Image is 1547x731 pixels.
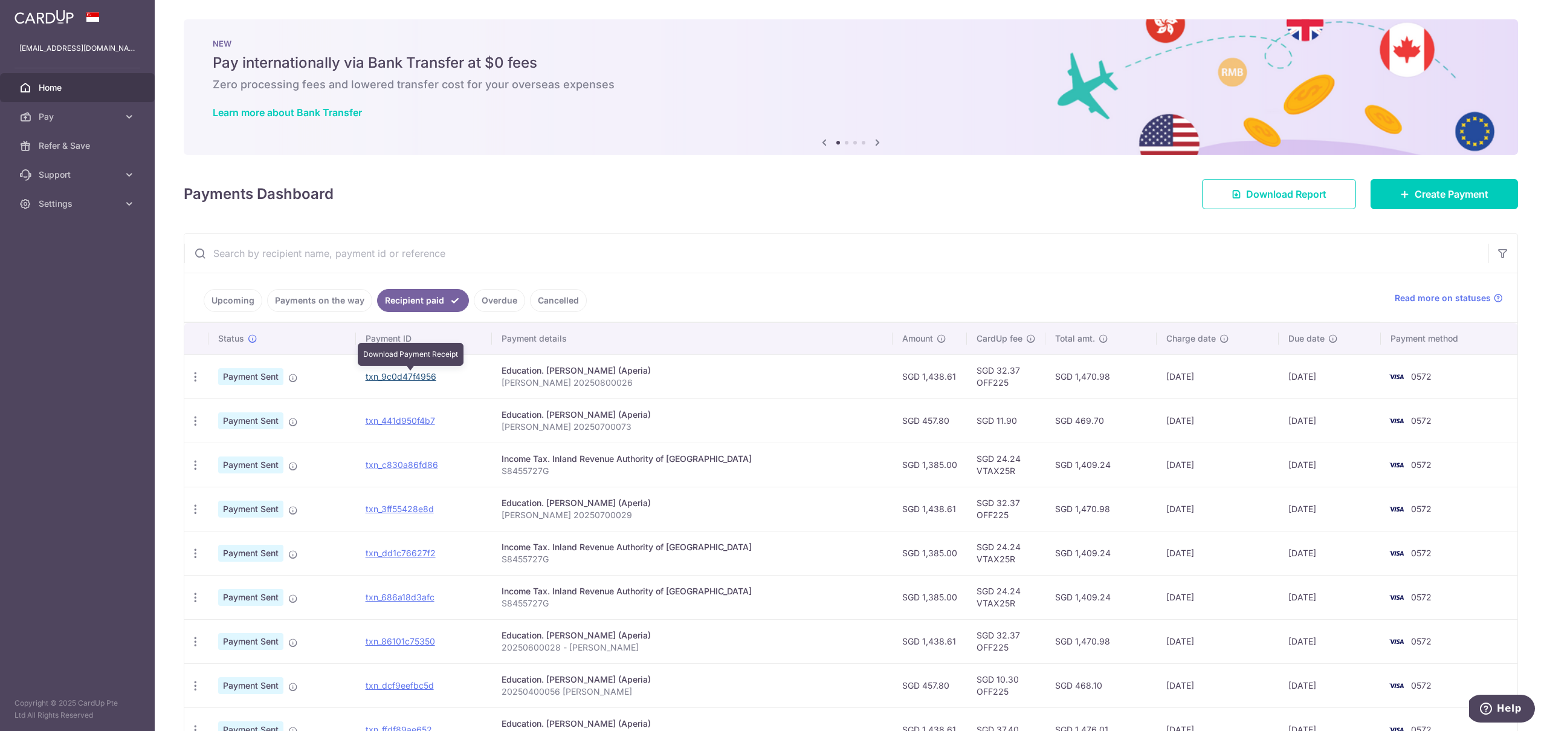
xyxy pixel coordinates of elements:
span: Payment Sent [218,677,283,694]
span: Support [39,169,118,181]
span: 0572 [1411,415,1432,426]
p: [PERSON_NAME] 20250700073 [502,421,882,433]
td: [DATE] [1157,575,1279,619]
td: SGD 1,438.61 [893,487,967,531]
span: Home [39,82,118,94]
span: 0572 [1411,460,1432,470]
td: SGD 32.37 OFF225 [967,354,1045,398]
span: 0572 [1411,548,1432,558]
span: CardUp fee [977,333,1022,345]
td: SGD 1,409.24 [1045,531,1157,575]
div: Income Tax. Inland Revenue Authority of [GEOGRAPHIC_DATA] [502,453,882,465]
th: Payment method [1381,323,1517,354]
span: Status [218,333,244,345]
a: txn_86101c75350 [366,636,435,646]
span: Payment Sent [218,412,283,429]
p: [PERSON_NAME] 20250800026 [502,377,882,389]
p: [PERSON_NAME] 20250700029 [502,509,882,521]
td: SGD 1,470.98 [1045,354,1157,398]
span: Create Payment [1415,187,1488,201]
p: S8455727G [502,597,882,609]
span: Read more on statuses [1395,292,1491,304]
h4: Payments Dashboard [184,183,334,205]
span: Charge date [1166,333,1216,345]
a: Download Report [1202,179,1356,209]
img: Bank transfer banner [184,19,1518,155]
td: SGD 1,409.24 [1045,575,1157,619]
span: Settings [39,198,118,210]
span: 0572 [1411,680,1432,690]
span: Payment Sent [218,545,283,562]
a: Overdue [474,289,525,312]
td: [DATE] [1279,663,1381,707]
td: SGD 32.37 OFF225 [967,619,1045,663]
span: 0572 [1411,504,1432,514]
input: Search by recipient name, payment id or reference [184,234,1488,273]
td: [DATE] [1157,398,1279,443]
img: Bank Card [1384,502,1409,516]
span: Payment Sent [218,456,283,473]
div: Income Tax. Inland Revenue Authority of [GEOGRAPHIC_DATA] [502,541,882,553]
td: SGD 468.10 [1045,663,1157,707]
th: Payment details [492,323,892,354]
td: SGD 1,470.98 [1045,487,1157,531]
img: Bank Card [1384,458,1409,472]
a: Read more on statuses [1395,292,1503,304]
img: Bank Card [1384,546,1409,560]
td: SGD 10.30 OFF225 [967,663,1045,707]
td: [DATE] [1279,443,1381,487]
td: SGD 1,470.98 [1045,619,1157,663]
td: SGD 1,385.00 [893,443,967,487]
p: S8455727G [502,553,882,565]
a: Payments on the way [267,289,372,312]
span: Pay [39,111,118,123]
td: SGD 469.70 [1045,398,1157,443]
span: Payment Sent [218,633,283,650]
div: Education. [PERSON_NAME] (Aperia) [502,718,882,730]
a: txn_686a18d3afc [366,592,434,602]
td: [DATE] [1157,354,1279,398]
span: 0572 [1411,592,1432,602]
h6: Zero processing fees and lowered transfer cost for your overseas expenses [213,77,1489,92]
iframe: Opens a widget where you can find more information [1469,695,1535,725]
span: Payment Sent [218,368,283,385]
td: SGD 1,385.00 [893,575,967,619]
div: Education. [PERSON_NAME] (Aperia) [502,629,882,642]
img: Bank Card [1384,678,1409,693]
td: SGD 457.80 [893,398,967,443]
td: [DATE] [1157,663,1279,707]
a: txn_c830a86fd86 [366,460,438,470]
td: SGD 24.24 VTAX25R [967,531,1045,575]
td: [DATE] [1279,398,1381,443]
a: txn_3ff55428e8d [366,504,434,514]
a: Cancelled [530,289,587,312]
span: Download Report [1246,187,1326,201]
td: SGD 1,409.24 [1045,443,1157,487]
a: txn_441d950f4b7 [366,415,435,426]
img: CardUp [15,10,74,24]
td: SGD 1,438.61 [893,354,967,398]
a: Upcoming [204,289,262,312]
td: [DATE] [1279,531,1381,575]
td: SGD 11.90 [967,398,1045,443]
p: [EMAIL_ADDRESS][DOMAIN_NAME] [19,42,135,54]
span: Refer & Save [39,140,118,152]
span: 0572 [1411,371,1432,382]
div: Education. [PERSON_NAME] (Aperia) [502,674,882,686]
td: [DATE] [1157,487,1279,531]
a: txn_dcf9eefbc5d [366,680,434,690]
span: 0572 [1411,636,1432,646]
td: SGD 1,438.61 [893,619,967,663]
div: Income Tax. Inland Revenue Authority of [GEOGRAPHIC_DATA] [502,585,882,597]
p: 20250600028 - [PERSON_NAME] [502,642,882,654]
img: Bank Card [1384,369,1409,384]
div: Education. [PERSON_NAME] (Aperia) [502,497,882,509]
p: NEW [213,39,1489,48]
a: Learn more about Bank Transfer [213,106,362,119]
td: [DATE] [1279,619,1381,663]
td: [DATE] [1279,575,1381,619]
td: SGD 24.24 VTAX25R [967,443,1045,487]
td: [DATE] [1279,354,1381,398]
td: [DATE] [1157,619,1279,663]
